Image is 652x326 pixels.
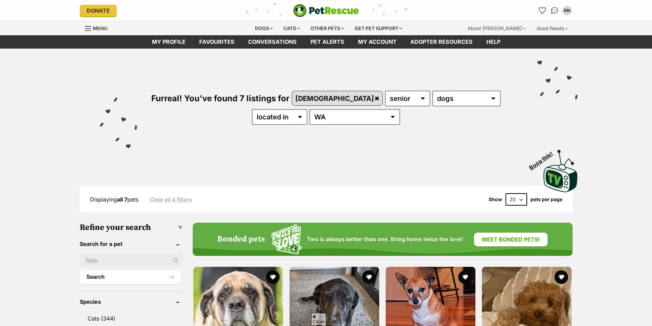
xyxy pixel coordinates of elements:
[80,270,181,284] button: Search
[351,35,404,49] a: My account
[90,196,138,203] span: Displaying pets
[544,144,578,194] a: Boop this!
[266,270,280,284] button: favourite
[80,299,182,305] header: Species
[85,22,112,34] a: Menu
[250,22,278,35] div: Dogs
[293,4,359,17] img: logo-e224e6f780fb5917bec1dbf3a21bbac754714ae5b6737aabdf751b685950b380.svg
[80,5,117,16] a: Donate
[551,7,558,14] img: chat-41dd97257d64d25036548639549fe6c8038ab92f7586957e7f3b1b290dea8141.svg
[474,233,548,246] a: Meet bonded pets!
[150,196,192,203] a: Clear all 4 filters
[80,254,182,267] input: Toby
[93,25,107,31] span: Menu
[530,197,562,202] label: pets per page
[241,35,304,49] a: conversations
[80,223,182,232] h3: Refine your search
[458,270,472,284] button: favourite
[311,313,326,325] span: Close
[537,5,573,16] ul: Account quick links
[480,35,507,49] a: Help
[307,236,463,243] span: Two is always better than one. Bring home twice the love!
[532,22,573,35] div: Good Reads
[293,4,359,17] a: PetRescue
[562,5,573,16] button: My account
[564,7,571,14] div: GN
[544,150,578,192] img: PetRescue TV logo
[528,146,559,171] span: Boop this!
[292,91,383,105] a: [DEMOGRAPHIC_DATA]
[350,22,407,35] div: Get pet support
[463,22,530,35] div: About [PERSON_NAME]
[192,35,241,49] a: Favourites
[117,196,127,203] strong: all 7
[145,35,192,49] a: My profile
[80,311,182,326] a: Cats (344)
[489,197,502,202] span: Show
[271,224,302,254] img: Squiggle
[151,93,290,103] span: Furreal! You've found 7 listings for
[279,22,305,35] div: Cats
[217,235,265,244] h4: Bonded pets
[306,22,349,35] div: Other pets
[362,270,376,284] button: favourite
[537,5,548,16] a: Favourites
[304,35,351,49] a: Pet alerts
[404,35,480,49] a: Adopter resources
[80,241,182,247] header: Search for a pet
[549,5,560,16] a: Conversations
[555,270,568,284] button: favourite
